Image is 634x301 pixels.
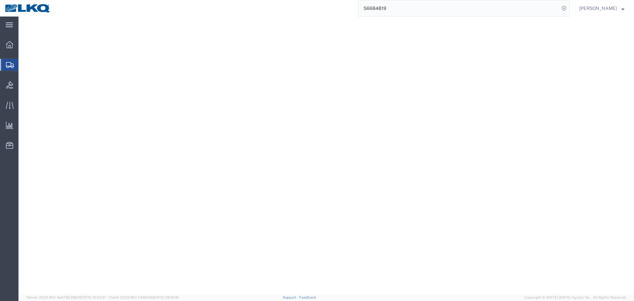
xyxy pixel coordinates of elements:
iframe: FS Legacy Container [18,17,634,294]
a: Feedback [299,295,316,299]
input: Search for shipment number, reference number [359,0,559,16]
span: [DATE] 10:23:21 [80,295,106,299]
span: Server: 2025.18.0-4e47823f9d1 [26,295,106,299]
span: [DATE] 08:10:16 [153,295,179,299]
span: Client: 2025.18.0-7346316 [109,295,179,299]
button: [PERSON_NAME] [579,4,625,12]
span: Rajasheker Reddy [579,5,617,12]
span: Copyright © [DATE]-[DATE] Agistix Inc., All Rights Reserved [524,295,626,300]
img: logo [5,3,51,13]
a: Support [283,295,299,299]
